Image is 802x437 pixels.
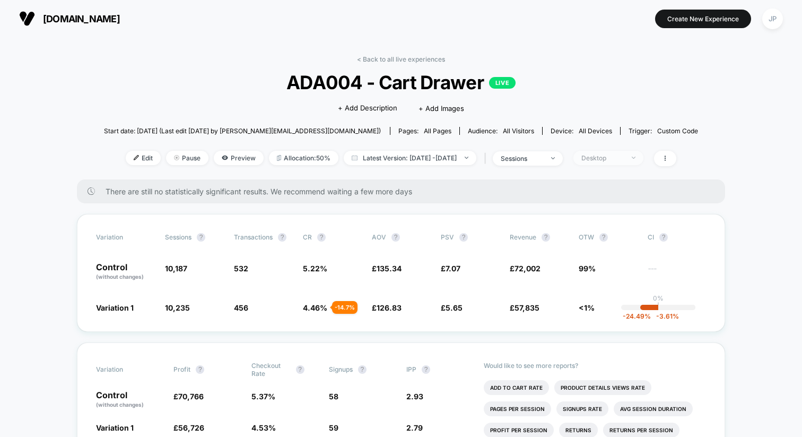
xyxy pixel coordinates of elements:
[377,264,402,273] span: 135.34
[197,233,205,242] button: ?
[441,303,463,312] span: £
[173,392,204,401] span: £
[484,380,549,395] li: Add To Cart Rate
[134,155,139,160] img: edit
[556,401,608,416] li: Signups Rate
[657,302,659,310] p: |
[317,233,326,242] button: ?
[653,294,664,302] p: 0%
[419,104,464,113] span: + Add Images
[579,264,596,273] span: 99%
[501,155,543,162] div: sessions
[632,157,635,159] img: end
[251,392,275,401] span: 5.37 %
[648,233,706,242] span: CI
[96,303,134,312] span: Variation 1
[441,233,454,241] span: PSV
[759,8,786,30] button: JP
[648,265,706,281] span: ---
[446,303,463,312] span: 5.65
[659,233,668,242] button: ?
[96,391,163,409] p: Control
[173,423,204,432] span: £
[579,303,595,312] span: <1%
[16,10,123,27] button: [DOMAIN_NAME]
[422,365,430,374] button: ?
[296,365,304,374] button: ?
[599,233,608,242] button: ?
[482,151,493,166] span: |
[104,127,381,135] span: Start date: [DATE] (Last edit [DATE] by [PERSON_NAME][EMAIL_ADDRESS][DOMAIN_NAME])
[515,303,539,312] span: 57,835
[424,127,451,135] span: all pages
[372,303,402,312] span: £
[484,401,551,416] li: Pages Per Session
[96,401,144,408] span: (without changes)
[406,392,423,401] span: 2.93
[655,10,751,28] button: Create New Experience
[406,423,423,432] span: 2.79
[303,303,327,312] span: 4.46 %
[126,151,161,165] span: Edit
[623,312,651,320] span: -24.49 %
[277,155,281,161] img: rebalance
[269,151,338,165] span: Allocation: 50%
[398,127,451,135] div: Pages:
[196,365,204,374] button: ?
[629,127,698,135] div: Trigger:
[166,151,208,165] span: Pause
[551,157,555,159] img: end
[515,264,541,273] span: 72,002
[372,264,402,273] span: £
[234,303,248,312] span: 456
[43,13,120,24] span: [DOMAIN_NAME]
[510,303,539,312] span: £
[465,157,468,159] img: end
[459,233,468,242] button: ?
[657,127,698,135] span: Custom Code
[579,127,612,135] span: all devices
[303,264,327,273] span: 5.22 %
[651,312,679,320] span: -3.61 %
[96,273,144,280] span: (without changes)
[554,380,651,395] li: Product Details Views Rate
[542,127,620,135] span: Device:
[329,392,338,401] span: 58
[446,264,460,273] span: 7.07
[178,392,204,401] span: 70,766
[614,401,693,416] li: Avg Session Duration
[581,154,624,162] div: Desktop
[441,264,460,273] span: £
[372,233,386,241] span: AOV
[96,423,134,432] span: Variation 1
[96,233,154,242] span: Variation
[352,155,358,160] img: calendar
[214,151,264,165] span: Preview
[173,365,190,373] span: Profit
[165,303,190,312] span: 10,235
[344,151,476,165] span: Latest Version: [DATE] - [DATE]
[178,423,204,432] span: 56,726
[579,233,637,242] span: OTW
[251,362,291,378] span: Checkout Rate
[510,264,541,273] span: £
[174,155,179,160] img: end
[96,362,154,378] span: Variation
[357,55,445,63] a: < Back to all live experiences
[234,233,273,241] span: Transactions
[134,71,668,93] span: ADA004 - Cart Drawer
[406,365,416,373] span: IPP
[762,8,783,29] div: JP
[251,423,276,432] span: 4.53 %
[332,301,358,314] div: - 14.7 %
[338,103,397,114] span: + Add Description
[377,303,402,312] span: 126.83
[106,187,704,196] span: There are still no statistically significant results. We recommend waiting a few more days
[278,233,286,242] button: ?
[510,233,536,241] span: Revenue
[165,264,187,273] span: 10,187
[358,365,367,374] button: ?
[468,127,534,135] div: Audience:
[303,233,312,241] span: CR
[165,233,191,241] span: Sessions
